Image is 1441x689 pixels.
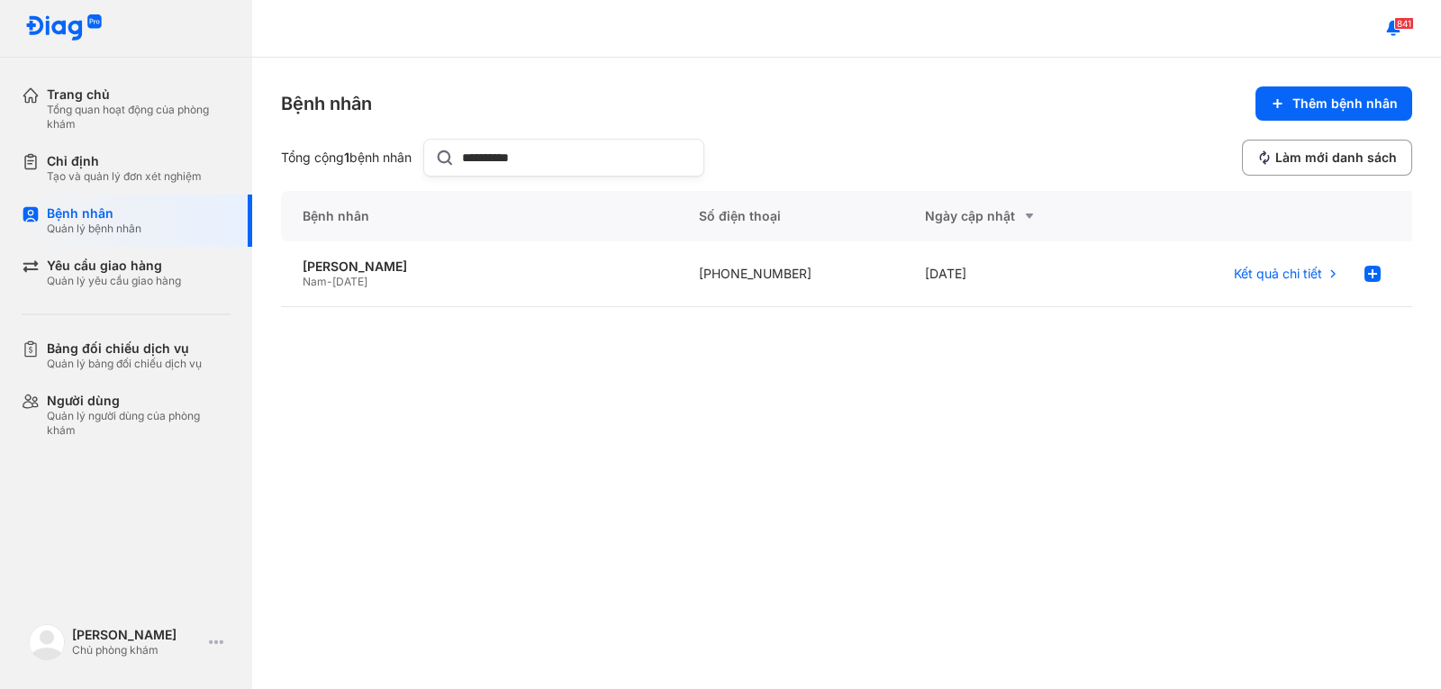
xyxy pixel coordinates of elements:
div: Yêu cầu giao hàng [47,258,181,274]
span: Kết quả chi tiết [1234,266,1322,282]
div: Bệnh nhân [47,205,141,222]
div: Trang chủ [47,86,231,103]
span: [DATE] [332,275,367,288]
div: Quản lý bảng đối chiếu dịch vụ [47,357,202,371]
div: Ngày cập nhật [925,205,1108,227]
button: Làm mới danh sách [1242,140,1412,176]
div: Tổng cộng bệnh nhân [281,150,416,166]
img: logo [29,624,65,660]
div: [PHONE_NUMBER] [677,241,903,307]
div: Người dùng [47,393,231,409]
div: Quản lý yêu cầu giao hàng [47,274,181,288]
div: Bệnh nhân [281,91,372,116]
div: Chỉ định [47,153,202,169]
div: Tạo và quản lý đơn xét nghiệm [47,169,202,184]
div: Số điện thoại [677,191,903,241]
button: Thêm bệnh nhân [1255,86,1412,121]
span: Thêm bệnh nhân [1292,95,1398,112]
div: Quản lý người dùng của phòng khám [47,409,231,438]
span: Nam [303,275,327,288]
span: 1 [344,150,349,165]
div: Tổng quan hoạt động của phòng khám [47,103,231,131]
span: 841 [1394,17,1414,30]
span: - [327,275,332,288]
div: [PERSON_NAME] [72,627,202,643]
img: logo [25,14,103,42]
div: [DATE] [903,241,1129,307]
div: Chủ phòng khám [72,643,202,657]
span: Làm mới danh sách [1275,150,1397,166]
div: [PERSON_NAME] [303,258,656,275]
div: Quản lý bệnh nhân [47,222,141,236]
div: Bệnh nhân [281,191,677,241]
div: Bảng đối chiếu dịch vụ [47,340,202,357]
